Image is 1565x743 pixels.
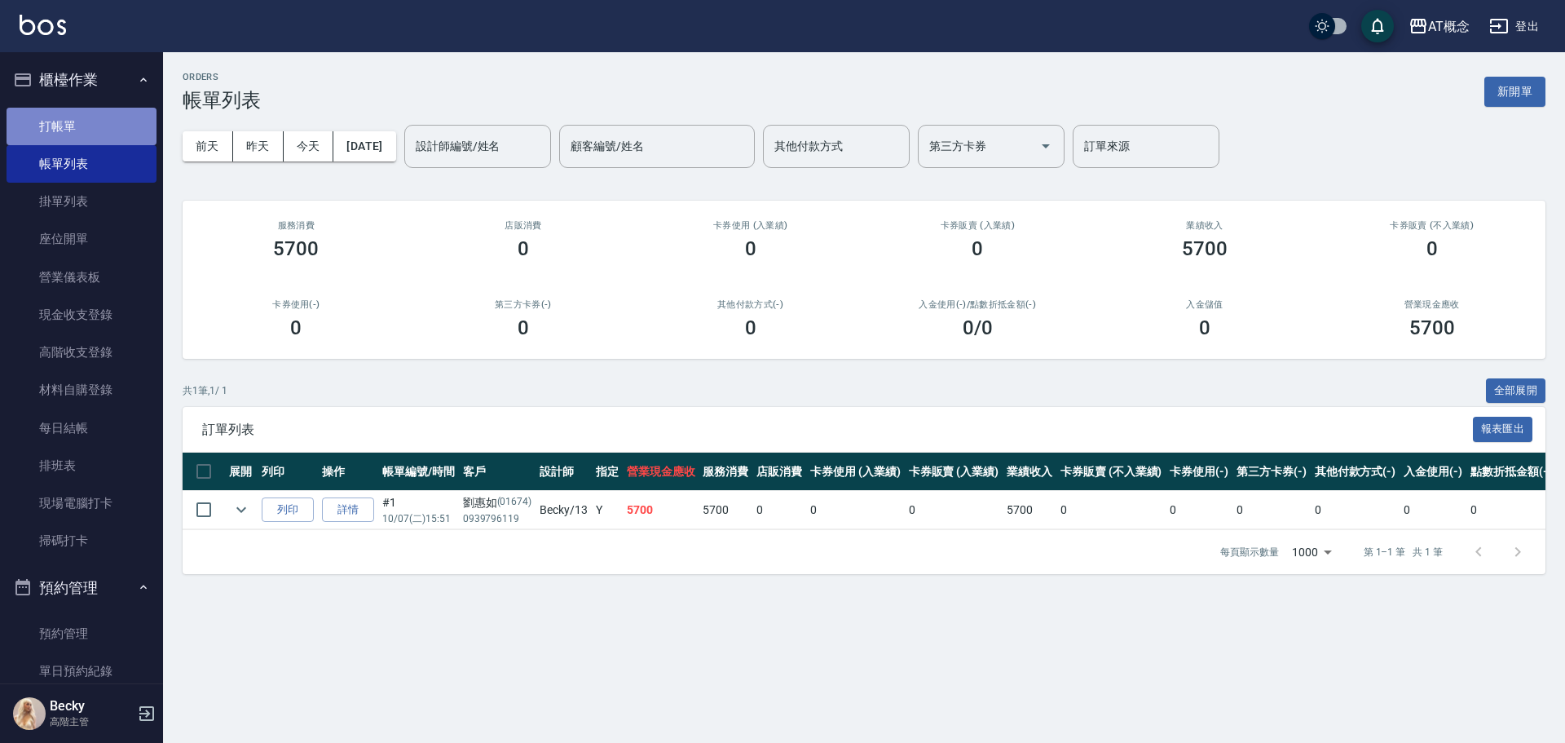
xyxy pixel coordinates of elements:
p: (01674) [497,494,532,511]
th: 第三方卡券(-) [1232,453,1311,491]
h3: 5700 [1182,237,1228,260]
a: 帳單列表 [7,145,156,183]
div: AT概念 [1428,16,1470,37]
a: 每日結帳 [7,409,156,447]
a: 詳情 [322,498,374,523]
th: 卡券販賣 (不入業績) [1056,453,1166,491]
h3: 0 [745,237,756,260]
th: 帳單編號/時間 [378,453,459,491]
span: 訂單列表 [202,422,1473,438]
h3: 0 [1199,316,1210,339]
p: 每頁顯示數量 [1220,545,1279,559]
td: 0 [1400,491,1466,529]
h2: 營業現金應收 [1338,299,1526,310]
th: 列印 [258,453,318,491]
th: 卡券使用 (入業績) [806,453,905,491]
h2: 入金使用(-) /點數折抵金額(-) [884,299,1072,310]
td: 0 [806,491,905,529]
h3: 0 [972,237,983,260]
button: expand row [229,498,253,522]
h3: 0 [1426,237,1438,260]
a: 掃碼打卡 [7,522,156,559]
h2: 卡券使用 (入業績) [656,220,844,231]
h2: 卡券販賣 (不入業績) [1338,220,1526,231]
div: 劉惠如 [463,494,532,511]
a: 營業儀表板 [7,259,156,296]
h2: ORDERS [183,72,261,82]
h2: 卡券使用(-) [202,299,390,310]
th: 設計師 [536,453,592,491]
button: 昨天 [233,131,284,161]
button: 今天 [284,131,334,161]
button: [DATE] [333,131,395,161]
button: 登出 [1483,11,1545,42]
p: 共 1 筆, 1 / 1 [183,383,227,398]
h3: 0 /0 [963,316,993,339]
button: 新開單 [1484,77,1545,107]
td: Y [592,491,623,529]
th: 服務消費 [699,453,752,491]
div: 1000 [1285,530,1338,574]
h3: 0 [745,316,756,339]
a: 預約管理 [7,615,156,652]
th: 卡券販賣 (入業績) [905,453,1003,491]
td: 0 [1232,491,1311,529]
a: 排班表 [7,447,156,484]
td: 0 [1166,491,1232,529]
h2: 業績收入 [1111,220,1299,231]
th: 營業現金應收 [623,453,699,491]
td: 0 [1056,491,1166,529]
p: 第 1–1 筆 共 1 筆 [1364,545,1443,559]
td: 5700 [699,491,752,529]
a: 單日預約紀錄 [7,652,156,690]
td: 0 [1311,491,1400,529]
h3: 帳單列表 [183,89,261,112]
th: 卡券使用(-) [1166,453,1232,491]
button: 預約管理 [7,567,156,609]
h2: 入金儲值 [1111,299,1299,310]
th: 點數折抵金額(-) [1466,453,1556,491]
p: 0939796119 [463,511,532,526]
th: 入金使用(-) [1400,453,1466,491]
a: 報表匯出 [1473,421,1533,436]
h3: 服務消費 [202,220,390,231]
th: 業績收入 [1003,453,1056,491]
h3: 0 [290,316,302,339]
button: 櫃檯作業 [7,59,156,101]
p: 高階主管 [50,714,133,729]
p: 10/07 (二) 15:51 [382,511,455,526]
h2: 第三方卡券(-) [430,299,618,310]
h2: 卡券販賣 (入業績) [884,220,1072,231]
button: Open [1033,133,1059,159]
a: 現金收支登錄 [7,296,156,334]
td: 5700 [623,491,699,529]
h2: 其他付款方式(-) [656,299,844,310]
button: save [1361,10,1394,42]
h5: Becky [50,698,133,714]
td: 0 [752,491,806,529]
th: 其他付款方式(-) [1311,453,1400,491]
td: Becky /13 [536,491,592,529]
td: 0 [1466,491,1556,529]
th: 展開 [225,453,258,491]
h3: 0 [518,316,529,339]
a: 座位開單 [7,220,156,258]
img: Logo [20,15,66,35]
button: 全部展開 [1486,378,1546,404]
th: 客戶 [459,453,536,491]
a: 新開單 [1484,83,1545,99]
a: 打帳單 [7,108,156,145]
a: 掛單列表 [7,183,156,220]
th: 指定 [592,453,623,491]
td: #1 [378,491,459,529]
img: Person [13,697,46,730]
a: 材料自購登錄 [7,371,156,409]
h3: 0 [518,237,529,260]
td: 0 [905,491,1003,529]
td: 5700 [1003,491,1056,529]
h3: 5700 [273,237,319,260]
h3: 5700 [1409,316,1455,339]
button: 前天 [183,131,233,161]
button: 報表匯出 [1473,417,1533,442]
th: 店販消費 [752,453,806,491]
